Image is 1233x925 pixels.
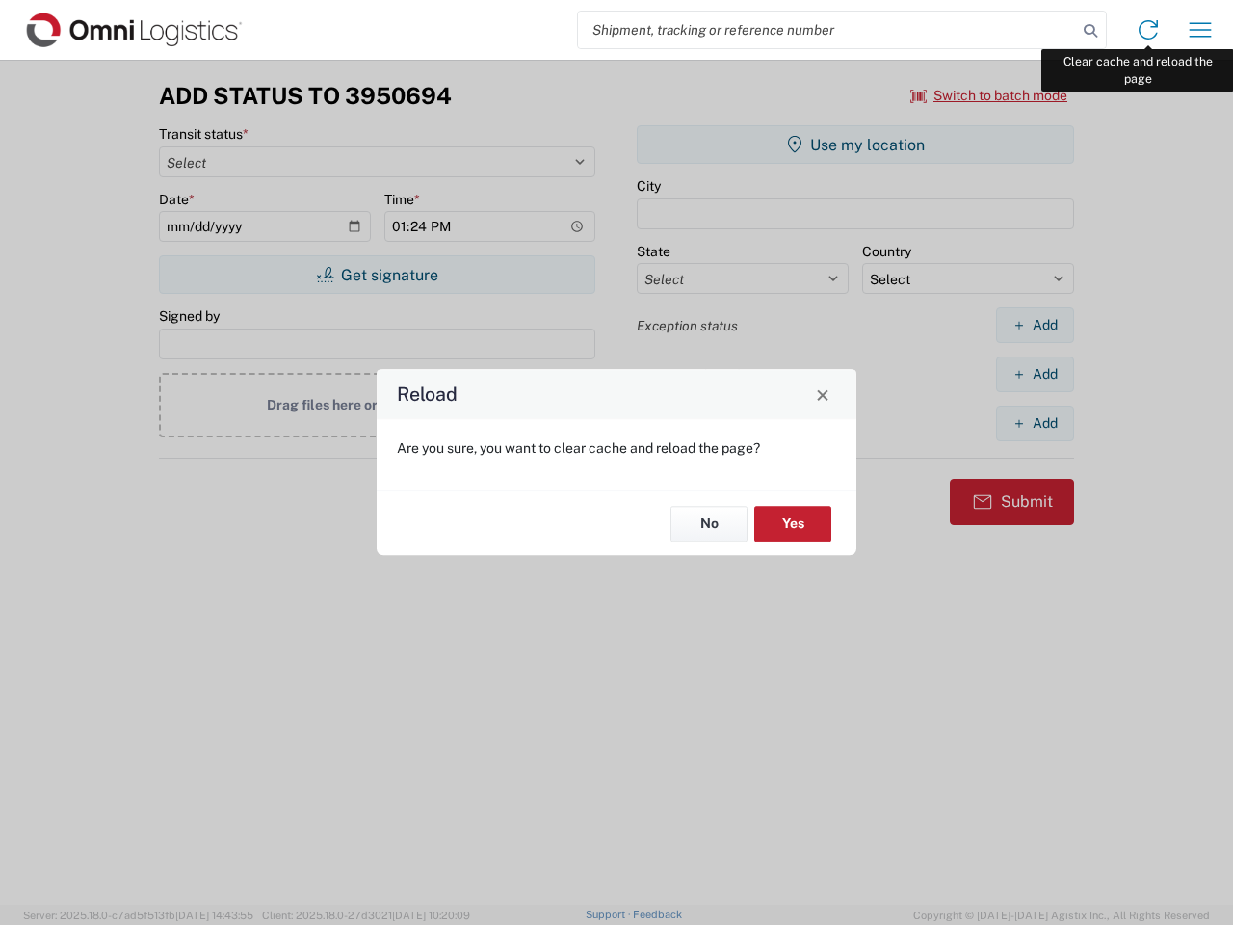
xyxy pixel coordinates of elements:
button: Yes [754,506,831,542]
h4: Reload [397,381,458,409]
button: Close [809,381,836,408]
p: Are you sure, you want to clear cache and reload the page? [397,439,836,457]
button: No [670,506,748,542]
input: Shipment, tracking or reference number [578,12,1077,48]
